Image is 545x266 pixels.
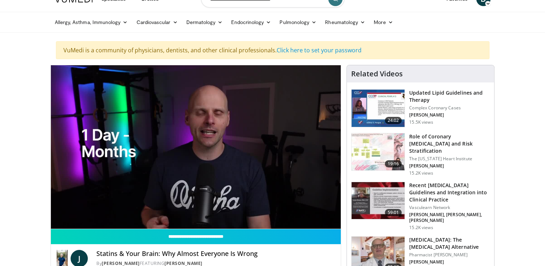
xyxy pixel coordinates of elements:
[409,259,490,265] p: [PERSON_NAME]
[182,15,227,29] a: Dermatology
[227,15,275,29] a: Endocrinology
[51,65,341,229] video-js: Video Player
[385,117,402,124] span: 24:02
[352,133,405,171] img: 1efa8c99-7b8a-4ab5-a569-1c219ae7bd2c.150x105_q85_crop-smart_upscale.jpg
[385,209,402,216] span: 59:01
[351,89,490,127] a: 24:02 Updated Lipid Guidelines and Therapy Complex Coronary Cases [PERSON_NAME] 15.5K views
[369,15,397,29] a: More
[352,182,405,219] img: 87825f19-cf4c-4b91-bba1-ce218758c6bb.150x105_q85_crop-smart_upscale.jpg
[277,46,362,54] a: Click here to set your password
[351,70,403,78] h4: Related Videos
[351,182,490,231] a: 59:01 Recent [MEDICAL_DATA] Guidelines and Integration into Clinical Practice Vasculearn Network ...
[409,119,433,125] p: 15.5K views
[321,15,369,29] a: Rheumatology
[409,105,490,111] p: Complex Coronary Cases
[132,15,182,29] a: Cardiovascular
[409,89,490,104] h3: Updated Lipid Guidelines and Therapy
[409,225,433,231] p: 15.2K views
[275,15,321,29] a: Pulmonology
[409,212,490,223] p: [PERSON_NAME], [PERSON_NAME], [PERSON_NAME]
[352,90,405,127] img: 77f671eb-9394-4acc-bc78-a9f077f94e00.150x105_q85_crop-smart_upscale.jpg
[409,163,490,169] p: [PERSON_NAME]
[351,133,490,176] a: 19:16 Role of Coronary [MEDICAL_DATA] and Risk Stratification The [US_STATE] Heart Institute [PER...
[409,182,490,203] h3: Recent [MEDICAL_DATA] Guidelines and Integration into Clinical Practice
[409,112,490,118] p: [PERSON_NAME]
[409,170,433,176] p: 15.2K views
[409,236,490,251] h3: [MEDICAL_DATA]: The [MEDICAL_DATA] Alternative
[56,41,489,59] div: VuMedi is a community of physicians, dentists, and other clinical professionals.
[409,205,490,210] p: Vasculearn Network
[409,156,490,162] p: The [US_STATE] Heart Institute
[51,15,132,29] a: Allergy, Asthma, Immunology
[409,252,490,258] p: Pharmacist [PERSON_NAME]
[409,133,490,155] h3: Role of Coronary [MEDICAL_DATA] and Risk Stratification
[96,250,335,258] h4: Statins & Your Brain: Why Almost Everyone Is Wrong
[385,160,402,167] span: 19:16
